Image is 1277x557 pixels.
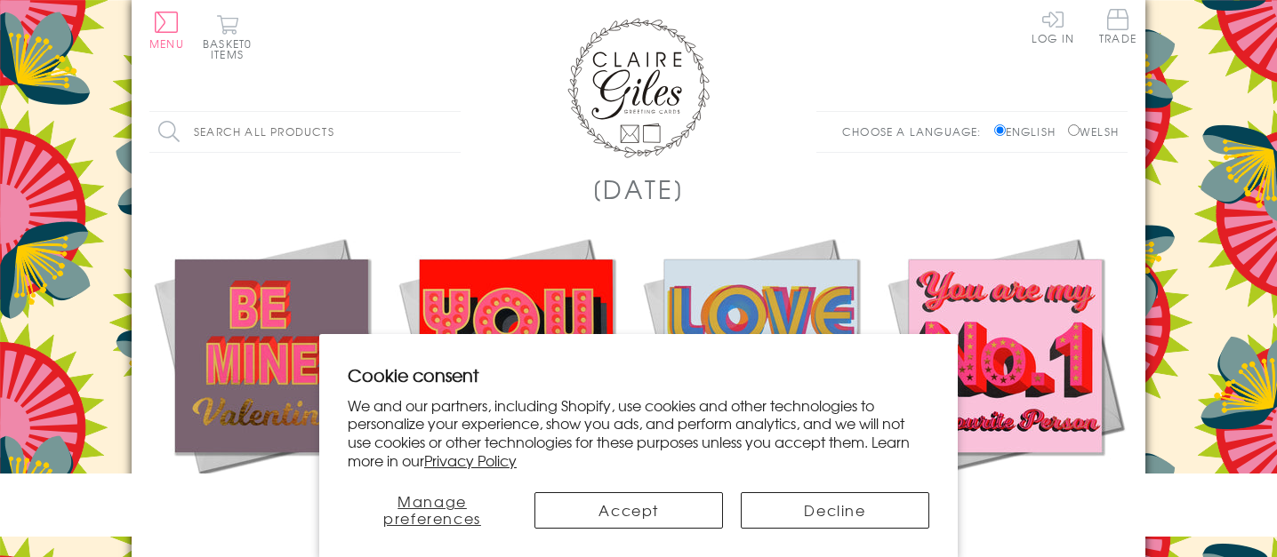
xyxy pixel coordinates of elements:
a: Valentine's Day Card, Love You, text foiled in shiny gold £3.50 Add to Basket [638,234,883,542]
a: Valentine's Day Card, No. 1, text foiled in shiny gold £3.50 Add to Basket [883,234,1128,542]
span: Trade [1099,9,1136,44]
span: Menu [149,36,184,52]
a: Valentine's Day Card, Be Mine, text foiled in shiny gold £3.50 Add to Basket [149,234,394,542]
img: Valentine's Day Card, You Rock, text foiled in shiny gold [394,234,638,478]
a: Valentine's Day Card, You Rock, text foiled in shiny gold £3.50 Add to Basket [394,234,638,542]
p: We and our partners, including Shopify, use cookies and other technologies to personalize your ex... [348,396,929,470]
span: Manage preferences [383,490,481,529]
a: Log In [1032,9,1074,44]
button: Basket0 items [203,14,252,60]
input: Search all products [149,112,461,152]
input: Welsh [1068,124,1080,136]
h1: [DATE] [592,171,686,207]
img: Valentine's Day Card, Be Mine, text foiled in shiny gold [149,234,394,478]
a: Privacy Policy [424,450,517,471]
h2: Cookie consent [348,362,929,387]
label: Welsh [1068,123,1119,139]
button: Decline [741,492,929,529]
button: Accept [534,492,723,529]
a: Trade [1099,9,1136,47]
img: Claire Giles Greetings Cards [567,18,710,158]
span: 0 items [211,36,252,62]
p: Choose a language: [842,123,991,139]
button: Manage preferences [348,492,517,529]
img: Valentine's Day Card, No. 1, text foiled in shiny gold [883,234,1128,478]
input: English [994,124,1006,136]
input: Search [443,112,461,152]
label: English [994,123,1064,139]
img: Valentine's Day Card, Love You, text foiled in shiny gold [638,234,883,478]
button: Menu [149,12,184,49]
